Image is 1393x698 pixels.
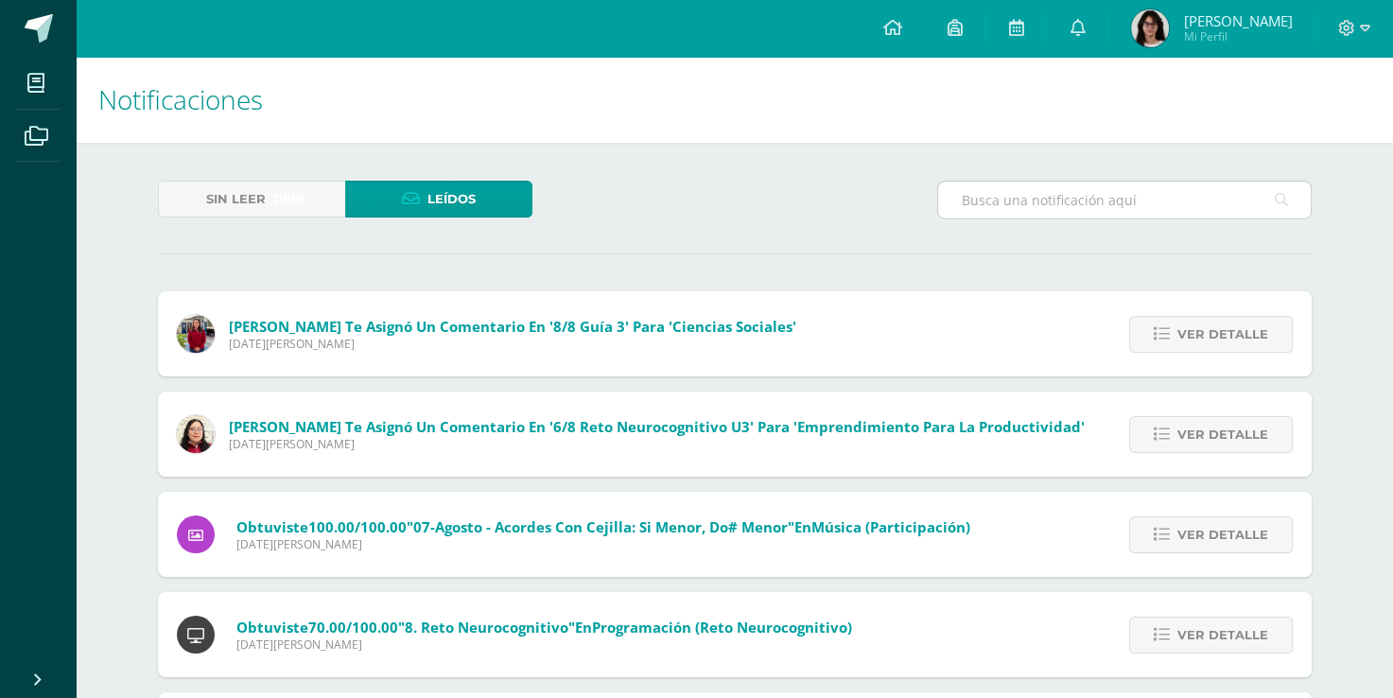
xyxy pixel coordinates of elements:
[1177,618,1268,653] span: Ver detalle
[407,517,794,536] span: "07-agosto - Acordes con cejilla: si menor, Do# menor"
[308,618,398,637] span: 70.00/100.00
[158,181,345,218] a: Sin leer(180)
[236,517,970,536] span: Obtuviste en
[1177,517,1268,552] span: Ver detalle
[273,182,305,217] span: (180)
[1177,317,1268,352] span: Ver detalle
[98,81,263,117] span: Notificaciones
[229,417,1085,436] span: [PERSON_NAME] te asignó un comentario en '6/8 Reto Neurocognitivo U3' para 'Emprendimiento para l...
[1131,9,1169,47] img: 94b10c4b23a293ba5b4ad163c522c6ff.png
[206,182,266,217] span: Sin leer
[1183,28,1292,44] span: Mi Perfil
[1177,417,1268,452] span: Ver detalle
[177,415,215,453] img: c6b4b3f06f981deac34ce0a071b61492.png
[229,436,1085,452] span: [DATE][PERSON_NAME]
[236,637,852,653] span: [DATE][PERSON_NAME]
[308,517,407,536] span: 100.00/100.00
[398,618,575,637] span: "8. Reto neurocognitivo"
[229,336,796,352] span: [DATE][PERSON_NAME]
[938,182,1311,218] input: Busca una notificación aquí
[236,536,970,552] span: [DATE][PERSON_NAME]
[345,181,532,218] a: Leídos
[229,317,796,336] span: [PERSON_NAME] te asignó un comentario en '8/8 Guía 3' para 'Ciencias Sociales'
[236,618,852,637] span: Obtuviste en
[811,517,970,536] span: Música (Participación)
[1183,11,1292,30] span: [PERSON_NAME]
[427,182,476,217] span: Leídos
[592,618,852,637] span: Programación (Reto neurocognitivo)
[177,315,215,353] img: e1f0730b59be0d440f55fb027c9eff26.png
